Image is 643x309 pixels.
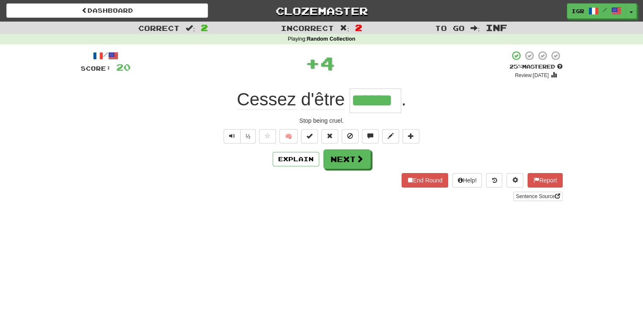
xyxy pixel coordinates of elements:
[509,63,522,70] span: 25 %
[281,24,334,32] span: Incorrect
[259,129,276,143] button: Favorite sentence (alt+f)
[221,3,422,18] a: Clozemaster
[513,192,562,201] a: Sentence Source
[320,52,335,74] span: 4
[362,129,379,143] button: Discuss sentence (alt+u)
[528,173,562,188] button: Report
[240,129,256,143] button: ½
[307,36,356,42] strong: Random Collection
[81,65,111,72] span: Score:
[301,129,318,143] button: Set this sentence to 100% Mastered (alt+m)
[355,22,362,33] span: 2
[402,129,419,143] button: Add to collection (alt+a)
[435,24,465,32] span: To go
[279,129,298,143] button: 🧠
[321,129,338,143] button: Reset to 0% Mastered (alt+r)
[186,25,195,32] span: :
[81,50,131,61] div: /
[201,22,208,33] span: 2
[515,72,549,78] small: Review: [DATE]
[486,22,507,33] span: Inf
[224,129,241,143] button: Play sentence audio (ctl+space)
[116,62,131,72] span: 20
[402,173,448,188] button: End Round
[452,173,482,188] button: Help!
[340,25,349,32] span: :
[237,89,296,110] span: Cessez
[509,63,563,71] div: Mastered
[401,89,406,109] span: .
[138,24,180,32] span: Correct
[567,3,626,19] a: Igr /
[342,129,358,143] button: Ignore sentence (alt+i)
[222,129,256,143] div: Text-to-speech controls
[603,7,607,13] span: /
[81,116,563,125] div: Stop being cruel.
[301,89,345,110] span: d'être
[273,152,319,166] button: Explain
[6,3,208,18] a: Dashboard
[323,149,371,169] button: Next
[305,50,320,76] span: +
[486,173,502,188] button: Round history (alt+y)
[572,7,584,15] span: Igr
[382,129,399,143] button: Edit sentence (alt+d)
[471,25,480,32] span: :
